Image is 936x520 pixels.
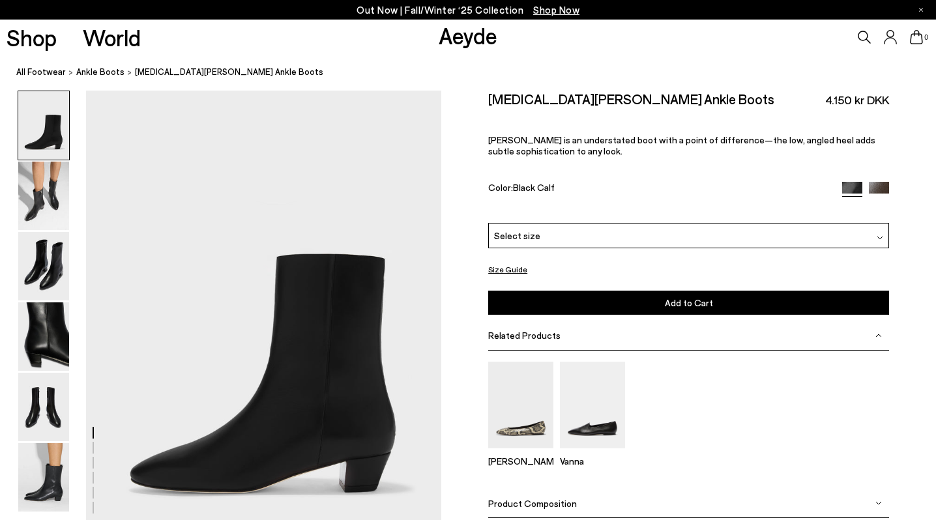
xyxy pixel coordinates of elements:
a: All Footwear [16,65,66,79]
img: Vanna Almond-Toe Loafers [560,362,625,448]
span: ankle boots [76,66,124,77]
img: Yasmin Leather Ankle Boots - Image 4 [18,302,69,371]
img: Yasmin Leather Ankle Boots - Image 1 [18,91,69,160]
a: Ellie Almond-Toe Flats [PERSON_NAME] [488,439,553,467]
span: Select size [494,229,540,242]
span: Product Composition [488,498,577,509]
img: svg%3E [875,500,882,506]
a: Shop [7,26,57,49]
nav: breadcrumb [16,55,936,91]
a: ankle boots [76,65,124,79]
p: Out Now | Fall/Winter ‘25 Collection [357,2,579,18]
span: 0 [923,34,929,41]
a: World [83,26,141,49]
span: Related Products [488,330,561,341]
button: Add to Cart [488,291,889,315]
img: svg%3E [877,235,883,241]
img: Yasmin Leather Ankle Boots - Image 5 [18,373,69,441]
span: Black Calf [513,182,555,193]
button: Size Guide [488,261,527,278]
img: Yasmin Leather Ankle Boots - Image 3 [18,232,69,300]
img: Yasmin Leather Ankle Boots - Image 6 [18,443,69,512]
h2: [MEDICAL_DATA][PERSON_NAME] Ankle Boots [488,91,774,107]
span: Add to Cart [665,297,713,308]
div: Color: [488,182,829,197]
span: Navigate to /collections/new-in [533,4,579,16]
a: 0 [910,30,923,44]
a: Vanna Almond-Toe Loafers Vanna [560,439,625,467]
a: Aeyde [439,22,497,49]
p: Vanna [560,455,625,467]
p: [PERSON_NAME] [488,455,553,467]
img: Ellie Almond-Toe Flats [488,362,553,448]
span: [PERSON_NAME] is an understated boot with a point of difference—the low, angled heel adds subtle ... [488,134,875,156]
span: [MEDICAL_DATA][PERSON_NAME] Ankle Boots [135,65,323,79]
img: svg%3E [875,332,882,339]
span: 4.150 kr DKK [825,92,889,108]
img: Yasmin Leather Ankle Boots - Image 2 [18,162,69,230]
